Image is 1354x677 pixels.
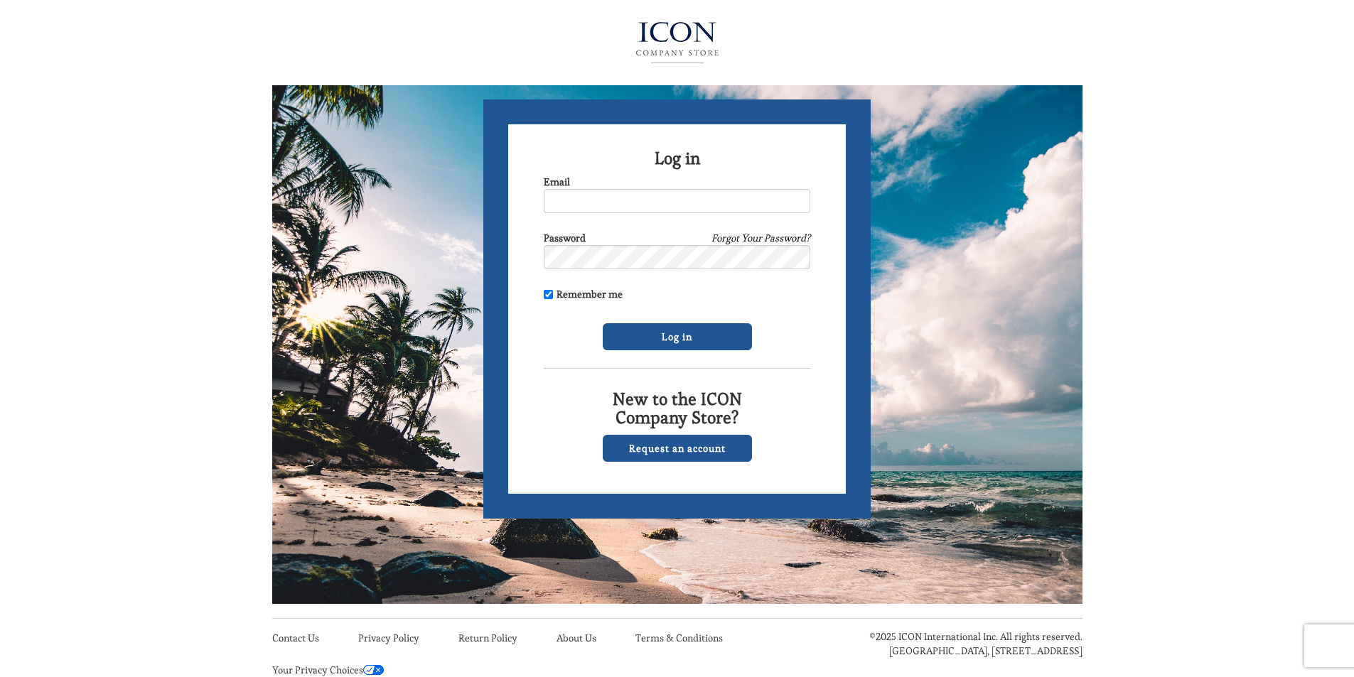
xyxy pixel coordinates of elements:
a: Contact Us [272,632,319,644]
input: Log in [603,323,752,350]
a: Terms & Conditions [635,632,723,644]
a: Forgot Your Password? [711,231,810,245]
a: Your Privacy Choices [272,664,384,676]
a: About Us [557,632,596,644]
h2: Log in [544,149,810,168]
input: Remember me [544,290,553,299]
label: Email [544,175,570,189]
a: Return Policy [458,632,517,644]
label: Password [544,231,586,245]
a: Privacy Policy [358,632,419,644]
h2: New to the ICON Company Store? [544,390,810,428]
a: Request an account [603,435,752,462]
p: ©2025 ICON International Inc. All rights reserved. [GEOGRAPHIC_DATA], [STREET_ADDRESS] [827,629,1082,658]
label: Remember me [544,287,623,301]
